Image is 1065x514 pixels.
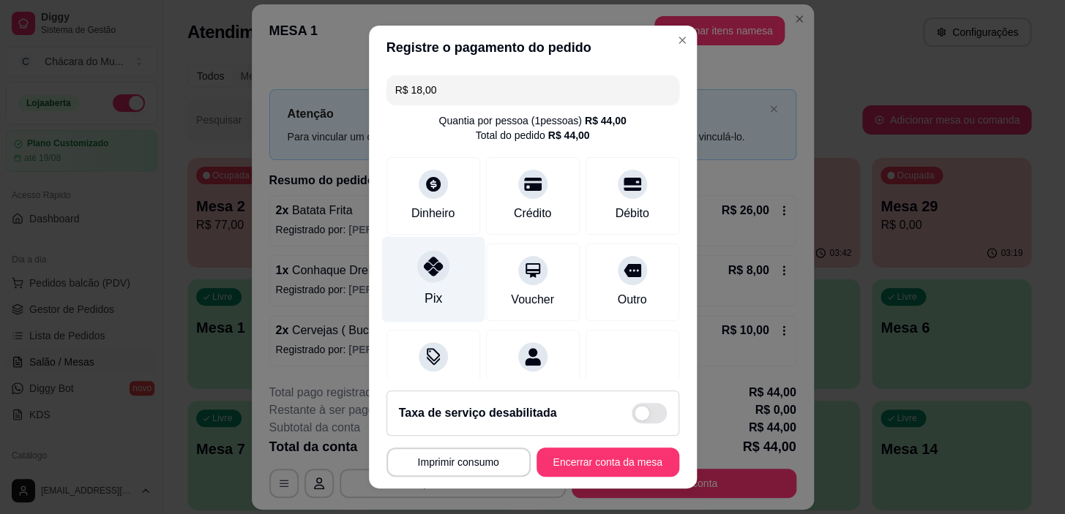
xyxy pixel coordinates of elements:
[511,291,554,309] div: Voucher
[514,205,552,222] div: Crédito
[500,377,564,395] div: Dividir conta
[399,404,557,422] h2: Taxa de serviço desabilitada
[585,113,627,128] div: R$ 44,00
[537,447,679,477] button: Encerrar conta da mesa
[408,377,458,395] div: Desconto
[617,291,646,309] div: Outro
[548,128,590,143] div: R$ 44,00
[615,205,649,222] div: Débito
[476,128,590,143] div: Total do pedido
[411,205,455,222] div: Dinheiro
[386,447,531,477] button: Imprimir consumo
[670,29,694,52] button: Close
[424,289,441,308] div: Pix
[438,113,626,128] div: Quantia por pessoa ( 1 pessoas)
[395,75,670,105] input: Ex.: hambúrguer de cordeiro
[369,26,697,69] header: Registre o pagamento do pedido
